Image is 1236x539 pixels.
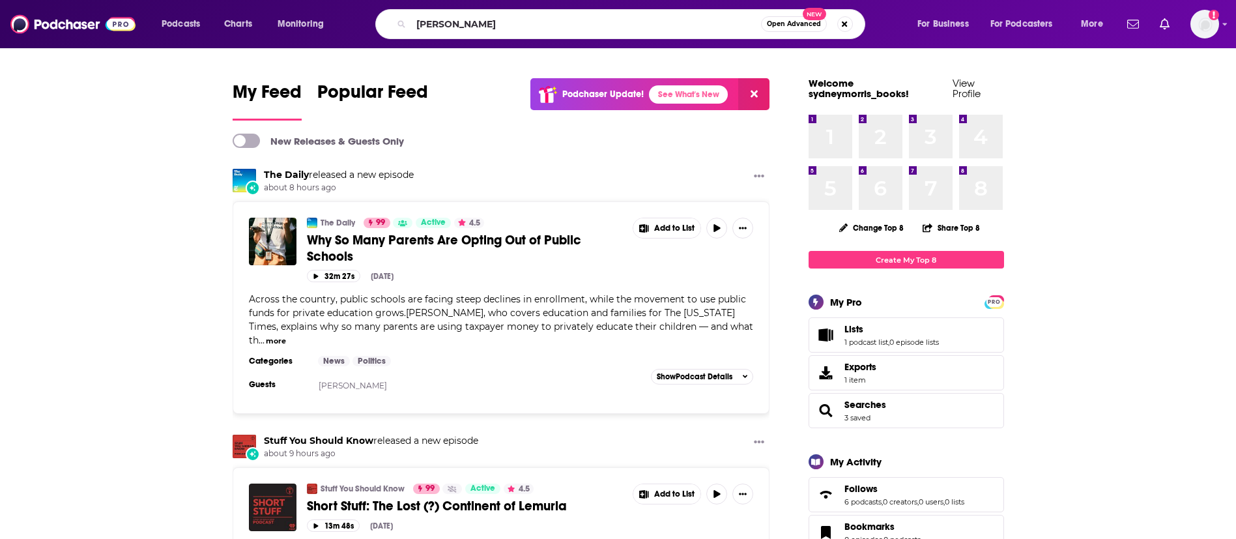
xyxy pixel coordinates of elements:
[416,218,451,228] a: Active
[307,498,624,514] a: Short Stuff: The Lost (?) Continent of Lemuria
[264,169,309,181] a: The Daily
[266,336,286,347] button: more
[317,81,428,121] a: Popular Feed
[152,14,217,35] button: open menu
[990,15,1053,33] span: For Podcasters
[317,81,428,111] span: Popular Feed
[562,89,644,100] p: Podchaser Update!
[1072,14,1119,35] button: open menu
[908,14,985,35] button: open menu
[162,15,200,33] span: Podcasts
[233,435,256,458] a: Stuff You Should Know
[321,484,405,494] a: Stuff You Should Know
[651,369,754,385] button: ShowPodcast Details
[364,218,390,228] a: 99
[749,169,769,185] button: Show More Button
[813,326,839,344] a: Lists
[249,484,296,531] img: Short Stuff: The Lost (?) Continent of Lemuria
[233,134,404,148] a: New Releases & Guests Only
[844,323,863,335] span: Lists
[844,375,876,385] span: 1 item
[844,521,895,532] span: Bookmarks
[809,317,1004,353] span: Lists
[922,215,981,240] button: Share Top 8
[307,498,567,514] span: Short Stuff: The Lost (?) Continent of Lemuria
[809,355,1004,390] a: Exports
[882,497,883,506] span: ,
[278,15,324,33] span: Monitoring
[307,270,360,282] button: 32m 27s
[649,85,728,104] a: See What's New
[233,81,302,121] a: My Feed
[844,483,964,495] a: Follows
[264,435,373,446] a: Stuff You Should Know
[830,456,882,468] div: My Activity
[917,15,969,33] span: For Business
[732,218,753,239] button: Show More Button
[388,9,878,39] div: Search podcasts, credits, & more...
[844,338,888,347] a: 1 podcast list
[264,182,414,194] span: about 8 hours ago
[943,497,945,506] span: ,
[307,218,317,228] img: The Daily
[830,296,862,308] div: My Pro
[10,12,136,36] a: Podchaser - Follow, Share and Rate Podcasts
[246,447,260,461] div: New Episode
[1190,10,1219,38] span: Logged in as sydneymorris_books
[749,435,769,451] button: Show More Button
[813,401,839,420] a: Searches
[1122,13,1144,35] a: Show notifications dropdown
[809,477,1004,512] span: Follows
[470,482,495,495] span: Active
[844,361,876,373] span: Exports
[307,484,317,494] img: Stuff You Should Know
[246,181,260,195] div: New Episode
[1081,15,1103,33] span: More
[249,379,308,390] h3: Guests
[633,218,701,238] button: Show More Button
[249,218,296,265] img: Why So Many Parents Are Opting Out of Public Schools
[376,216,385,229] span: 99
[888,338,889,347] span: ,
[831,220,912,236] button: Change Top 8
[307,232,624,265] a: Why So Many Parents Are Opting Out of Public Schools
[1209,10,1219,20] svg: Add a profile image
[654,489,695,499] span: Add to List
[268,14,341,35] button: open menu
[264,448,478,459] span: about 9 hours ago
[307,232,581,265] span: Why So Many Parents Are Opting Out of Public Schools
[321,218,355,228] a: The Daily
[421,216,446,229] span: Active
[411,14,761,35] input: Search podcasts, credits, & more...
[216,14,260,35] a: Charts
[844,497,882,506] a: 6 podcasts
[454,218,484,228] button: 4.5
[264,435,478,447] h3: released a new episode
[813,486,839,504] a: Follows
[657,372,732,381] span: Show Podcast Details
[413,484,440,494] a: 99
[1190,10,1219,38] button: Show profile menu
[633,484,701,504] button: Show More Button
[844,323,939,335] a: Lists
[767,21,821,27] span: Open Advanced
[986,297,1002,306] a: PRO
[809,393,1004,428] span: Searches
[1190,10,1219,38] img: User Profile
[889,338,939,347] a: 0 episode lists
[844,399,886,411] span: Searches
[371,272,394,281] div: [DATE]
[233,169,256,192] img: The Daily
[732,484,753,504] button: Show More Button
[986,297,1002,307] span: PRO
[844,413,870,422] a: 3 saved
[264,169,414,181] h3: released a new episode
[319,381,387,390] a: [PERSON_NAME]
[844,521,921,532] a: Bookmarks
